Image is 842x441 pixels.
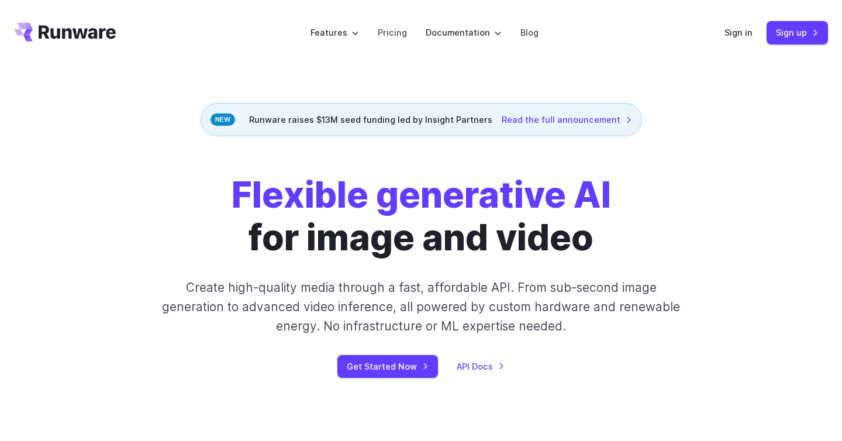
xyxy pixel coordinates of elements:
div: Runware raises $13M seed funding led by Insight Partners [201,103,642,136]
label: Documentation [426,26,502,39]
a: Blog [520,26,539,39]
a: Read the full announcement [502,113,632,126]
a: Go to / [14,23,116,42]
p: Create high-quality media through a fast, affordable API. From sub-second image generation to adv... [161,278,682,336]
a: Sign in [724,26,753,39]
a: Sign up [767,21,828,44]
a: Pricing [378,26,407,39]
label: Features [310,26,359,39]
a: Get Started Now [337,355,438,378]
h1: for image and video [232,174,611,259]
a: API Docs [457,360,505,373]
strong: Flexible generative AI [232,173,611,216]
